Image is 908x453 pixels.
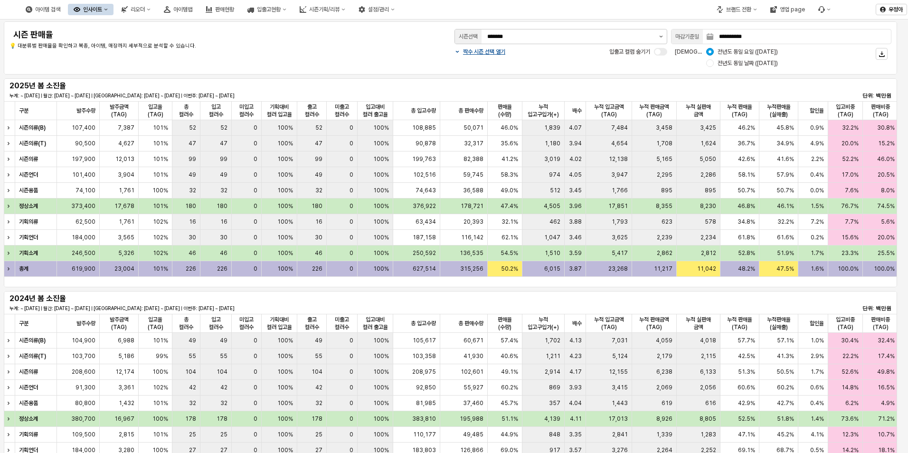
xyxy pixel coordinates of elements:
span: 17.0% [842,171,859,179]
span: 50.7% [776,187,794,194]
span: 108,885 [412,124,436,132]
span: 8,355 [656,202,672,210]
span: 5.6% [881,218,895,226]
span: 17,678 [114,202,134,210]
span: 35.6% [501,140,518,147]
div: Expand row [4,151,16,167]
span: 1,839 [544,124,560,132]
span: 3,458 [656,124,672,132]
span: [DEMOGRAPHIC_DATA] 기준: [675,48,751,55]
span: 100% [373,218,389,226]
span: 발주금액(TAG) [104,103,134,118]
span: 0 [350,202,353,210]
span: 974 [549,171,560,179]
span: 59,745 [463,171,483,179]
span: 8,230 [700,202,716,210]
button: 인사이트 [68,4,113,15]
span: 41.2% [501,155,518,163]
span: 0 [350,140,353,147]
span: 입고율(TAG) [142,316,168,331]
span: 3,565 [118,234,134,241]
span: 100% [373,202,389,210]
span: 4.07 [569,124,582,132]
span: 49 [220,171,227,179]
span: 3,625 [612,234,628,241]
span: 178,721 [461,202,483,210]
span: 116,142 [461,234,483,241]
span: 32.1% [501,218,518,226]
span: 1,761 [119,187,134,194]
span: 58.3% [501,171,518,179]
div: Expand row [4,427,16,442]
span: 1,624 [700,140,716,147]
span: 3.96 [569,202,582,210]
span: 구분 [19,107,28,114]
span: 할인율 [810,320,824,327]
span: 52.2% [842,155,859,163]
span: 100% [373,234,389,241]
span: 99 [220,155,227,163]
span: 16 [220,218,227,226]
span: 57.9% [776,171,794,179]
span: 41.6% [777,155,794,163]
span: 미입고 컬러수 [236,103,257,118]
span: 누적 실판매 금액 [681,103,716,118]
span: 4.05 [569,171,582,179]
span: 판매비중(TAG) [867,103,894,118]
span: 32,317 [464,140,483,147]
button: 시즌기획/리뷰 [294,4,351,15]
span: 895 [661,187,672,194]
div: 판매현황 [215,6,234,13]
span: 발주금액(TAG) [104,316,134,331]
span: 전년도 동일 날짜 ([DATE]) [718,59,778,67]
span: 0 [254,187,257,194]
span: 판매비중(TAG) [867,316,894,331]
span: 58.1% [738,171,755,179]
span: 입고비중(TAG) [832,103,859,118]
button: 입출고현황 [242,4,292,15]
span: 101% [153,202,168,210]
span: 102,516 [413,171,436,179]
span: 1,708 [656,140,672,147]
button: 리오더 [115,4,156,15]
span: 0 [350,155,353,163]
span: 36,588 [463,187,483,194]
div: 판매현황 [200,4,240,15]
span: 49.0% [501,187,518,194]
strong: 시즌의류(T) [19,140,46,147]
button: 영업 page [765,4,811,15]
span: 100% [277,218,293,226]
div: Expand row [4,230,16,245]
span: 52 [315,124,322,132]
span: 미입고 컬러수 [236,316,257,331]
strong: 시즌의류(B) [19,124,46,131]
span: 99 [189,155,196,163]
div: Expand row [4,396,16,411]
span: 15.2% [878,140,895,147]
span: 180 [185,202,196,210]
span: 누적판매율(실매출) [763,316,794,331]
span: 기획대비 컬러 입고율 [265,316,293,331]
span: 미출고 컬러수 [331,316,353,331]
div: 리오더 [131,6,145,13]
span: 30 [315,234,322,241]
span: 1,766 [612,187,628,194]
span: 출고 컬러수 [301,316,322,331]
div: 시즌선택 [459,32,478,41]
span: 입고비중(TAG) [832,316,859,331]
span: 총 입고수량 [411,107,436,114]
span: 74,643 [416,187,436,194]
span: 2.2% [811,155,824,163]
span: 입고율(TAG) [142,103,168,118]
span: 46.2% [738,124,755,132]
span: 102% [153,218,168,226]
span: 0 [254,234,257,241]
span: 누적 판매금액(TAG) [636,103,672,118]
span: 구분 [19,320,28,327]
span: 0 [254,124,257,132]
span: 7,387 [118,124,134,132]
span: 16 [315,218,322,226]
span: 총 판매수량 [458,320,483,327]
